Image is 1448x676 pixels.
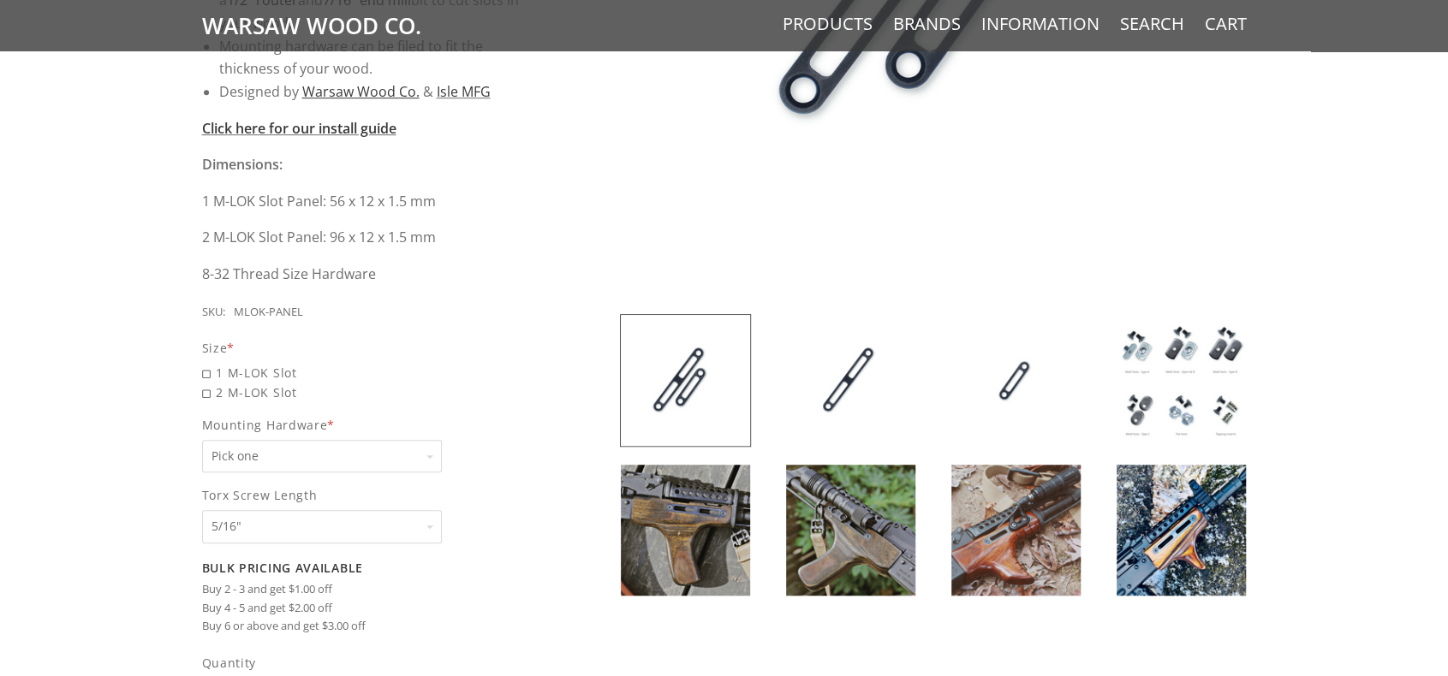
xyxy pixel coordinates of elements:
span: 1 M-LOK Slot [202,363,530,382]
a: Search [1120,13,1184,35]
select: Mounting Hardware* [202,440,442,473]
span: Mounting Hardware [202,415,530,435]
a: Warsaw Wood Co. [302,82,420,101]
li: Buy 4 - 5 and get $2.00 off [202,599,530,618]
img: DIY M-LOK Panel Inserts [1117,465,1246,596]
a: Click here for our install guide [202,119,396,138]
img: DIY M-LOK Panel Inserts [621,315,750,446]
img: DIY M-LOK Panel Inserts [786,465,915,596]
p: 8-32 Thread Size Hardware [202,263,530,286]
li: Buy 6 or above and get $3.00 off [202,617,530,636]
a: Isle MFG [437,82,491,101]
p: 2 M-LOK Slot Panel: 96 x 12 x 1.5 mm [202,226,530,249]
div: MLOK-PANEL [234,303,303,322]
li: Designed by & [219,80,530,104]
h2: Bulk Pricing Available [202,560,530,576]
a: Products [783,13,873,35]
a: Cart [1205,13,1247,35]
select: Torx Screw Length [202,510,442,543]
strong: Dimensions: [202,155,283,174]
div: Size [202,338,530,358]
a: Information [981,13,1099,35]
li: Buy 2 - 3 and get $1.00 off [202,580,530,599]
a: Brands [893,13,961,35]
img: DIY M-LOK Panel Inserts [951,315,1081,446]
span: Quantity [202,653,408,673]
div: SKU: [202,303,225,322]
li: Mounting hardware can be filed to fit the thickness of your wood. [219,35,530,80]
img: DIY M-LOK Panel Inserts [1117,315,1246,446]
img: DIY M-LOK Panel Inserts [621,465,750,596]
span: 2 M-LOK Slot [202,382,530,402]
span: Torx Screw Length [202,485,530,505]
p: 1 M-LOK Slot Panel: 56 x 12 x 1.5 mm [202,190,530,213]
img: DIY M-LOK Panel Inserts [786,315,915,446]
img: DIY M-LOK Panel Inserts [951,465,1081,596]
